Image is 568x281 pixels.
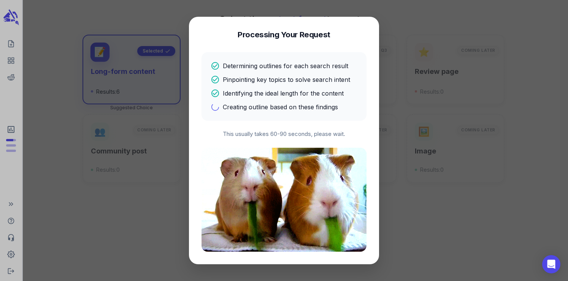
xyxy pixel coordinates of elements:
img: Processing animation [201,148,367,252]
h4: Processing Your Request [238,29,330,40]
div: Open Intercom Messenger [542,255,560,273]
p: This usually takes 60-90 seconds, please wait. [201,130,367,139]
p: Determining outlines for each search result [223,61,348,70]
p: Creating outline based on these findings [223,102,338,112]
p: Pinpointing key topics to solve search intent [223,75,350,84]
p: Identifying the ideal length for the content [223,89,344,98]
